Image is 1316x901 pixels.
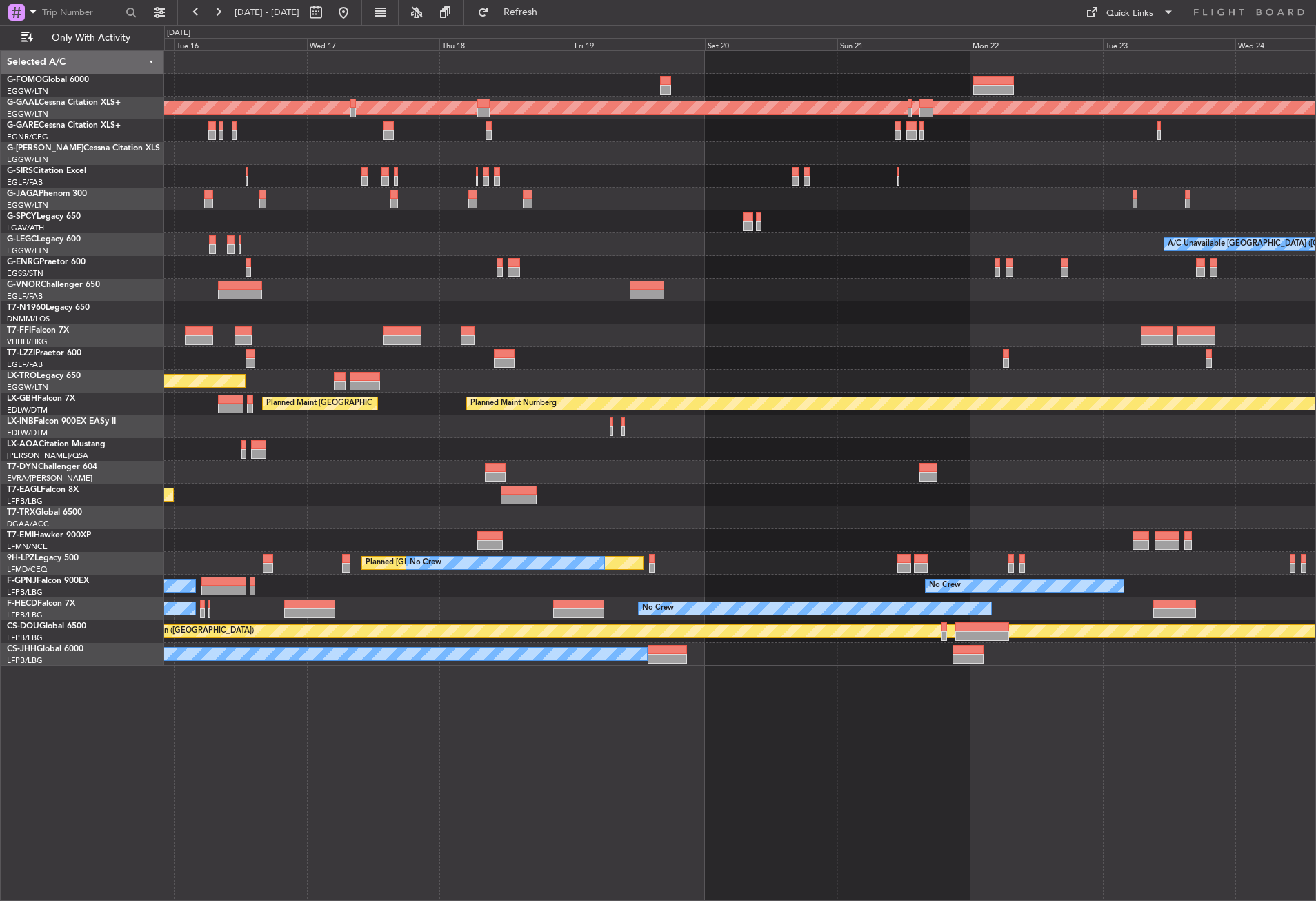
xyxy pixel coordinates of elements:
div: Sun 21 [837,38,970,50]
a: EGGW/LTN [7,200,48,210]
span: [DATE] - [DATE] [235,6,299,19]
a: EGNR/CEG [7,132,48,142]
button: Only With Activity [15,27,150,49]
span: G-SPCY [7,212,37,221]
a: EDLW/DTM [7,428,48,438]
a: LFPB/LBG [7,496,43,506]
a: F-GPNJFalcon 900EX [7,577,89,585]
a: LFPB/LBG [7,587,43,597]
a: G-JAGAPhenom 300 [7,190,87,198]
button: Refresh [471,1,554,23]
span: G-GAAL [7,99,39,107]
a: LX-INBFalcon 900EX EASy II [7,417,116,426]
div: Sat 20 [705,38,837,50]
a: EGGW/LTN [7,246,48,256]
a: T7-FFIFalcon 7X [7,326,69,335]
div: Planned Maint Nurnberg [470,393,557,414]
a: LX-GBHFalcon 7X [7,395,75,403]
a: LFPB/LBG [7,633,43,643]
a: EGSS/STN [7,268,43,279]
a: G-FOMOGlobal 6000 [7,76,89,84]
a: T7-EAGLFalcon 8X [7,486,79,494]
a: T7-TRXGlobal 6500 [7,508,82,517]
a: EGGW/LTN [7,382,48,393]
a: LGAV/ATH [7,223,44,233]
a: G-GAALCessna Citation XLS+ [7,99,121,107]
a: T7-LZZIPraetor 600 [7,349,81,357]
div: Planned Maint London ([GEOGRAPHIC_DATA]) [89,621,254,642]
a: LX-AOACitation Mustang [7,440,106,448]
a: G-ENRGPraetor 600 [7,258,86,266]
a: CS-JHHGlobal 6000 [7,645,83,653]
span: G-JAGA [7,190,39,198]
div: No Crew [410,553,441,573]
a: EGGW/LTN [7,86,48,97]
div: Planned Maint [GEOGRAPHIC_DATA] ([GEOGRAPHIC_DATA]) [266,393,483,414]
a: CS-DOUGlobal 6500 [7,622,86,631]
a: EGGW/LTN [7,109,48,119]
a: G-SPCYLegacy 650 [7,212,81,221]
a: LFMD/CEQ [7,564,47,575]
a: T7-DYNChallenger 604 [7,463,97,471]
a: G-[PERSON_NAME]Cessna Citation XLS [7,144,160,152]
a: [PERSON_NAME]/QSA [7,450,88,461]
div: Planned [GEOGRAPHIC_DATA] ([GEOGRAPHIC_DATA]) [366,553,561,573]
div: Mon 22 [970,38,1102,50]
span: LX-GBH [7,395,37,403]
a: G-LEGCLegacy 600 [7,235,81,244]
span: T7-DYN [7,463,38,471]
span: Only With Activity [36,33,146,43]
div: Tue 23 [1103,38,1235,50]
div: Quick Links [1106,7,1153,21]
div: Fri 19 [572,38,704,50]
a: T7-EMIHawker 900XP [7,531,91,539]
span: G-[PERSON_NAME] [7,144,83,152]
a: LFPB/LBG [7,655,43,666]
a: LFMN/NCE [7,542,48,552]
a: EVRA/[PERSON_NAME] [7,473,92,484]
a: EDLW/DTM [7,405,48,415]
a: EGLF/FAB [7,359,43,370]
span: LX-AOA [7,440,39,448]
a: G-VNORChallenger 650 [7,281,100,289]
input: Trip Number [42,2,121,23]
span: T7-EAGL [7,486,41,494]
span: G-VNOR [7,281,41,289]
a: VHHH/HKG [7,337,48,347]
span: 9H-LPZ [7,554,34,562]
span: G-FOMO [7,76,42,84]
div: Tue 16 [174,38,306,50]
span: LX-INB [7,417,34,426]
a: EGGW/LTN [7,155,48,165]
div: No Crew [642,598,674,619]
span: T7-LZZI [7,349,35,357]
a: G-SIRSCitation Excel [7,167,86,175]
span: G-LEGC [7,235,37,244]
a: LX-TROLegacy 650 [7,372,81,380]
a: DNMM/LOS [7,314,50,324]
div: Thu 18 [439,38,572,50]
a: EGLF/FAB [7,291,43,301]
span: LX-TRO [7,372,37,380]
span: G-GARE [7,121,39,130]
a: G-GARECessna Citation XLS+ [7,121,121,130]
div: [DATE] [167,28,190,39]
span: T7-TRX [7,508,35,517]
span: CS-JHH [7,645,37,653]
span: G-ENRG [7,258,39,266]
a: 9H-LPZLegacy 500 [7,554,79,562]
a: F-HECDFalcon 7X [7,600,75,608]
a: T7-N1960Legacy 650 [7,304,90,312]
a: DGAA/ACC [7,519,49,529]
span: F-GPNJ [7,577,37,585]
span: T7-N1960 [7,304,46,312]
a: EGLF/FAB [7,177,43,188]
div: No Crew [929,575,961,596]
span: G-SIRS [7,167,33,175]
span: F-HECD [7,600,37,608]
a: LFPB/LBG [7,610,43,620]
span: CS-DOU [7,622,39,631]
button: Quick Links [1079,1,1181,23]
span: Refresh [492,8,550,17]
div: Wed 17 [307,38,439,50]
